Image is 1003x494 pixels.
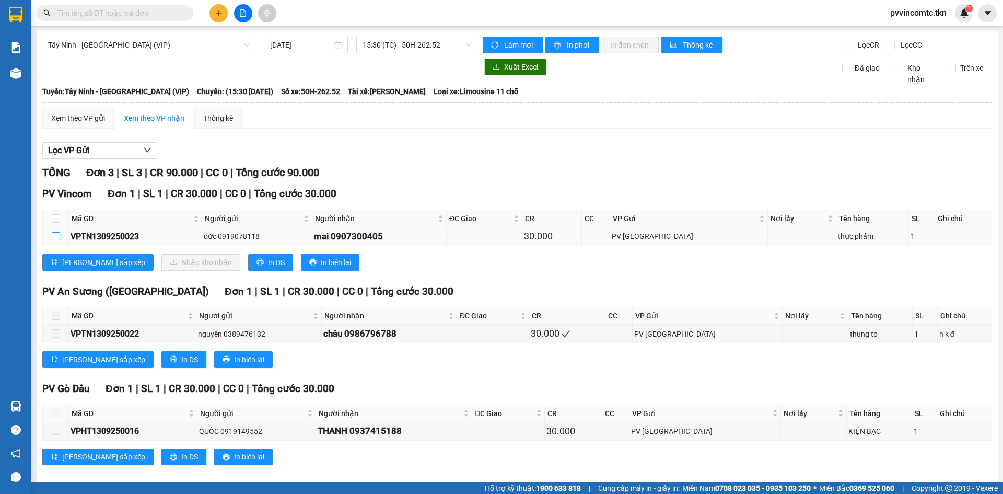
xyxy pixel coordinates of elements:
span: printer [554,41,563,50]
div: KIỆN BẠC [848,426,910,437]
th: CC [602,405,629,422]
span: In DS [268,257,285,268]
td: PV Tây Ninh [633,325,783,343]
span: Tài xế: [PERSON_NAME] [348,86,426,97]
span: Làm mới [504,39,534,51]
span: | [230,166,233,179]
button: aim [258,4,276,22]
span: | [201,166,203,179]
strong: 1900 633 818 [536,484,581,492]
span: Đơn 1 [106,383,133,395]
span: Loại xe: Limousine 11 chỗ [434,86,518,97]
span: | [337,285,340,297]
b: GỬI : PV Vincom [13,76,120,93]
span: Tổng cước 30.000 [371,285,453,297]
button: sort-ascending[PERSON_NAME] sắp xếp [42,254,154,271]
div: 1 [914,328,936,340]
span: PV An Sương ([GEOGRAPHIC_DATA]) [42,285,209,297]
span: printer [309,258,317,267]
div: mai 0907300405 [314,229,445,244]
span: Tổng cước 90.000 [236,166,319,179]
span: Người gửi [199,310,311,321]
div: Thống kê [203,112,233,124]
button: printerIn phơi [545,37,599,53]
div: 30.000 [546,424,600,439]
span: [PERSON_NAME] sắp xếp [62,451,145,463]
td: VPHT1309250016 [69,422,197,441]
span: CC 0 [225,188,246,200]
span: | [366,285,368,297]
span: In biên lai [234,451,264,463]
span: Miền Bắc [819,482,894,494]
th: SL [913,307,938,325]
span: VP Gửi [613,213,757,224]
li: [STREET_ADDRESS][PERSON_NAME]. [GEOGRAPHIC_DATA], Tỉnh [GEOGRAPHIC_DATA] [98,26,437,39]
th: SL [909,210,935,227]
div: PV [GEOGRAPHIC_DATA] [612,231,766,242]
span: Mã GD [72,213,191,224]
span: [PERSON_NAME] sắp xếp [62,257,145,268]
button: printerIn DS [161,351,206,368]
span: file-add [239,9,247,17]
span: VP Gửi [632,408,770,419]
button: syncLàm mới [483,37,543,53]
span: CR 30.000 [288,285,334,297]
span: Lọc CC [896,39,924,51]
span: CR 90.000 [150,166,198,179]
span: ⚪️ [813,486,817,490]
span: In DS [181,354,198,365]
span: CR 30.000 [169,383,215,395]
button: downloadXuất Excel [484,59,546,75]
span: | [164,383,166,395]
th: Tên hàng [847,405,912,422]
img: logo.jpg [13,13,65,65]
div: đức 0919078118 [204,231,310,242]
span: | [138,188,141,200]
span: down [143,146,151,154]
div: VPHT1309250016 [71,424,195,438]
span: sort-ascending [51,258,58,267]
span: Người gửi [205,213,301,224]
span: 1 [967,5,971,12]
div: thực phẩm [838,231,907,242]
span: Đơn 3 [86,166,114,179]
span: ĐC Giao [460,310,518,321]
span: printer [223,355,230,364]
span: Trên xe [956,62,987,74]
th: CR [522,210,582,227]
input: Tìm tên, số ĐT hoặc mã đơn [57,7,181,19]
span: question-circle [11,425,21,435]
div: 30.000 [531,326,603,341]
div: nguyên 0389476132 [198,328,320,340]
img: logo-vxr [9,7,22,22]
span: bar-chart [670,41,679,50]
th: CR [529,307,605,325]
b: Tuyến: Tây Ninh - [GEOGRAPHIC_DATA] (VIP) [42,87,189,96]
span: Người nhận [324,310,446,321]
span: TỔNG [42,166,71,179]
span: Người nhận [319,408,461,419]
span: search [43,9,51,17]
div: THANH 0937415188 [318,424,470,438]
span: Cung cấp máy in - giấy in: [598,482,680,494]
button: downloadNhập kho nhận [161,254,240,271]
th: CC [605,307,632,325]
span: printer [223,453,230,462]
span: Chuyến: (15:30 [DATE]) [197,86,273,97]
th: SL [912,405,937,422]
button: printerIn DS [248,254,293,271]
div: QUỐC 0919149552 [199,426,314,437]
button: Lọc VP Gửi [42,142,157,159]
span: pvvincomtc.tkn [882,6,955,19]
span: Đơn 1 [108,188,135,200]
span: Nơi lấy [771,213,825,224]
span: [PERSON_NAME] sắp xếp [62,354,145,365]
span: Tổng cước 30.000 [254,188,336,200]
span: | [116,166,119,179]
span: SL 3 [122,166,142,179]
td: PV Hòa Thành [629,422,781,441]
button: printerIn biên lai [214,449,273,465]
span: Mã GD [72,310,185,321]
button: In đơn chọn [602,37,659,53]
span: caret-down [983,8,993,18]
